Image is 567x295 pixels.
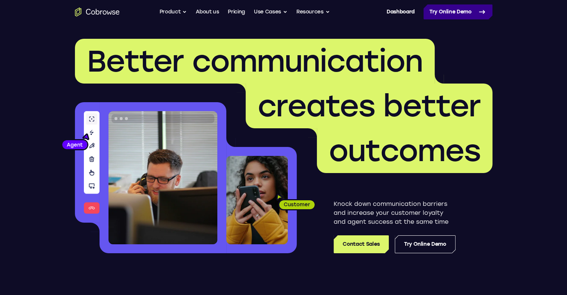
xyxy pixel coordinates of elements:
[196,4,219,19] a: About us
[334,235,388,253] a: Contact Sales
[254,4,287,19] button: Use Cases
[108,111,217,244] img: A customer support agent talking on the phone
[75,7,120,16] a: Go to the home page
[334,200,456,226] p: Knock down communication barriers and increase your customer loyalty and agent success at the sam...
[258,88,481,124] span: creates better
[228,4,245,19] a: Pricing
[395,235,456,253] a: Try Online Demo
[329,133,481,169] span: outcomes
[160,4,187,19] button: Product
[423,4,492,19] a: Try Online Demo
[226,156,288,244] img: A customer holding their phone
[387,4,415,19] a: Dashboard
[296,4,330,19] button: Resources
[87,43,423,79] span: Better communication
